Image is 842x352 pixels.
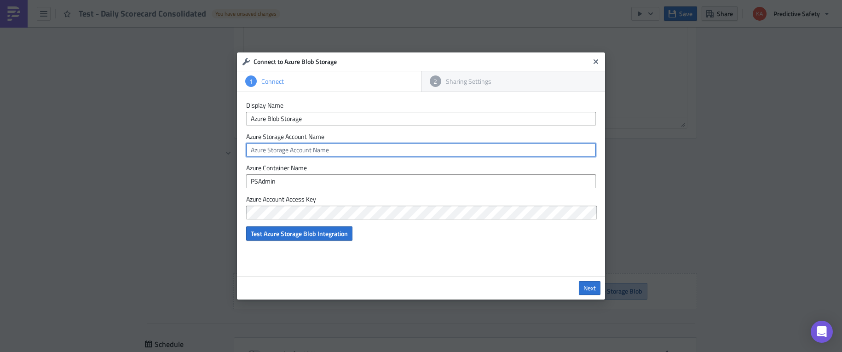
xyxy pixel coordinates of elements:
[441,77,597,86] div: Sharing Settings
[246,143,596,157] input: Azure Storage Account Name
[257,77,413,86] div: Connect
[246,195,596,203] label: Azure Account Access Key
[246,174,596,188] input: Azure Storage Container Name
[246,101,596,110] label: Display Name
[4,4,439,11] body: Rich Text Area. Press ALT-0 for help.
[589,55,603,69] button: Close
[430,75,441,87] div: 2
[254,58,589,66] h6: Connect to Azure Blob Storage
[246,226,352,241] button: Test Azure Storage Blob Integration
[246,133,596,141] label: Azure Storage Account Name
[246,164,596,172] label: Azure Container Name
[579,281,600,295] a: Next
[583,284,596,292] span: Next
[246,112,596,126] input: Give it a name
[811,321,833,343] div: Open Intercom Messenger
[251,229,348,238] span: Test Azure Storage Blob Integration
[245,75,257,87] div: 1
